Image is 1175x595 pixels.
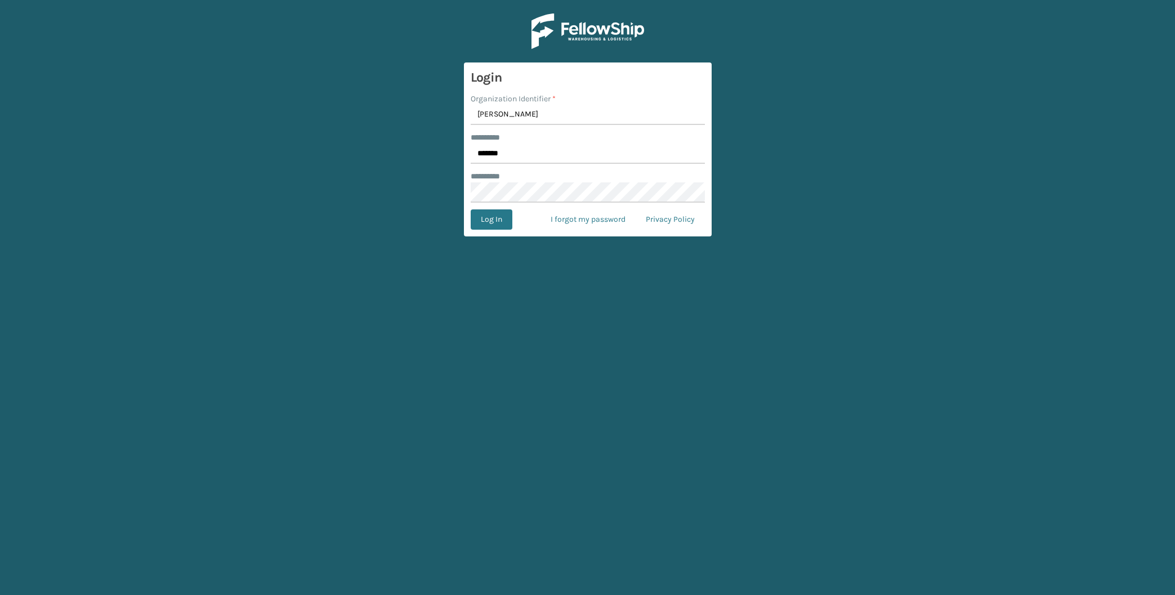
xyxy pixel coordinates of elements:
h3: Login [471,69,705,86]
a: I forgot my password [540,209,636,230]
img: Logo [531,14,644,49]
a: Privacy Policy [636,209,705,230]
button: Log In [471,209,512,230]
label: Organization Identifier [471,93,556,105]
